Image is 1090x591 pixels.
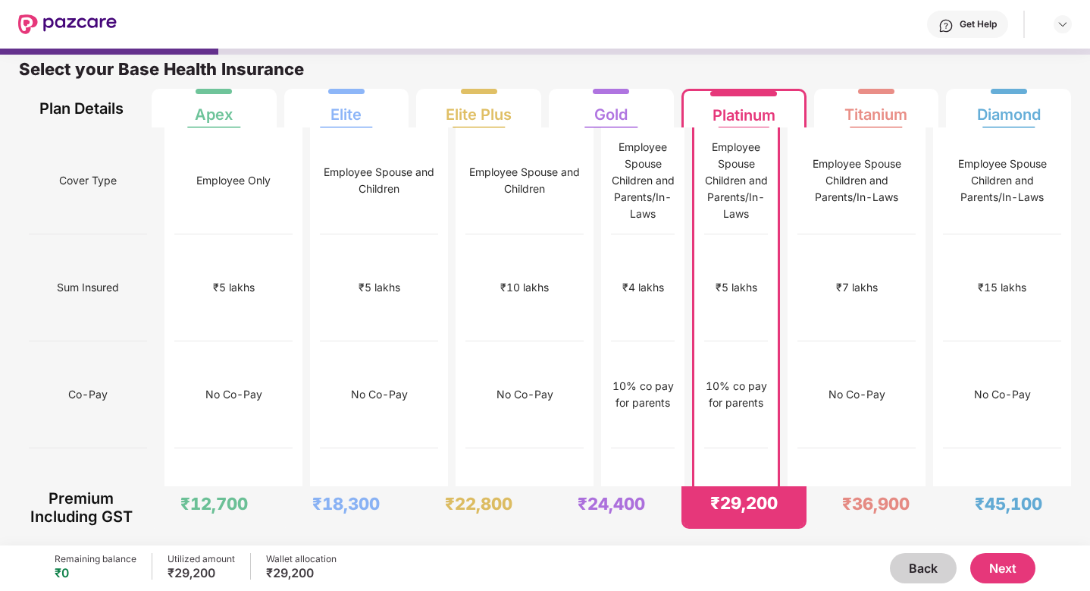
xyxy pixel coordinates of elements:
span: Cover Type [59,166,117,195]
button: Next [970,553,1035,583]
div: Utilized amount [168,553,235,565]
div: Apex [195,93,233,124]
div: ₹29,200 [168,565,235,580]
div: 10% co pay for parents [611,378,675,411]
div: Titanium [844,93,907,124]
div: ₹5 lakhs [716,279,757,296]
img: New Pazcare Logo [18,14,117,34]
div: Wallet allocation [266,553,337,565]
div: Platinum [713,94,775,124]
div: ₹45,100 [975,493,1042,514]
div: Remaining balance [55,553,136,565]
div: No Co-Pay [351,386,408,403]
div: Select your Base Health Insurance [19,58,1071,89]
div: Diamond [977,93,1041,124]
div: Employee Spouse and Children [465,164,584,197]
div: Elite [330,93,362,124]
img: svg+xml;base64,PHN2ZyBpZD0iRHJvcGRvd24tMzJ4MzIiIHhtbG5zPSJodHRwOi8vd3d3LnczLm9yZy8yMDAwL3N2ZyIgd2... [1057,18,1069,30]
div: ₹15 lakhs [978,279,1026,296]
div: ₹5 lakhs [359,279,400,296]
div: ₹29,200 [266,565,337,580]
div: Employee Spouse Children and Parents/In-Laws [797,156,916,206]
div: No Co-Pay [974,386,1031,403]
div: ₹29,200 [710,492,778,514]
div: ₹22,800 [445,493,512,514]
span: Co-Pay [68,380,108,409]
div: No Co-Pay [496,386,553,403]
div: Employee Only [196,172,271,189]
button: Back [890,553,957,583]
div: ₹7 lakhs [836,279,878,296]
div: Employee Spouse Children and Parents/In-Laws [943,156,1061,206]
span: Sum Insured [57,273,119,302]
div: ₹18,300 [312,493,380,514]
div: Employee Spouse and Children [320,164,438,197]
div: No Co-Pay [205,386,262,403]
div: Plan Details [29,89,134,127]
div: Employee Spouse Children and Parents/In-Laws [611,139,675,222]
div: Employee Spouse Children and Parents/In-Laws [704,139,768,222]
div: ₹36,900 [842,493,910,514]
div: ₹0 [55,565,136,580]
div: ₹5 lakhs [213,279,255,296]
div: ₹12,700 [180,493,248,514]
div: ₹10 lakhs [500,279,549,296]
div: Premium Including GST [29,486,134,529]
div: Elite Plus [446,93,512,124]
img: svg+xml;base64,PHN2ZyBpZD0iSGVscC0zMngzMiIgeG1sbnM9Imh0dHA6Ly93d3cudzMub3JnLzIwMDAvc3ZnIiB3aWR0aD... [938,18,954,33]
div: Gold [594,93,628,124]
div: 10% co pay for parents [704,378,768,411]
div: Get Help [960,18,997,30]
div: ₹4 lakhs [622,279,664,296]
div: ₹24,400 [578,493,645,514]
div: No Co-Pay [828,386,885,403]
